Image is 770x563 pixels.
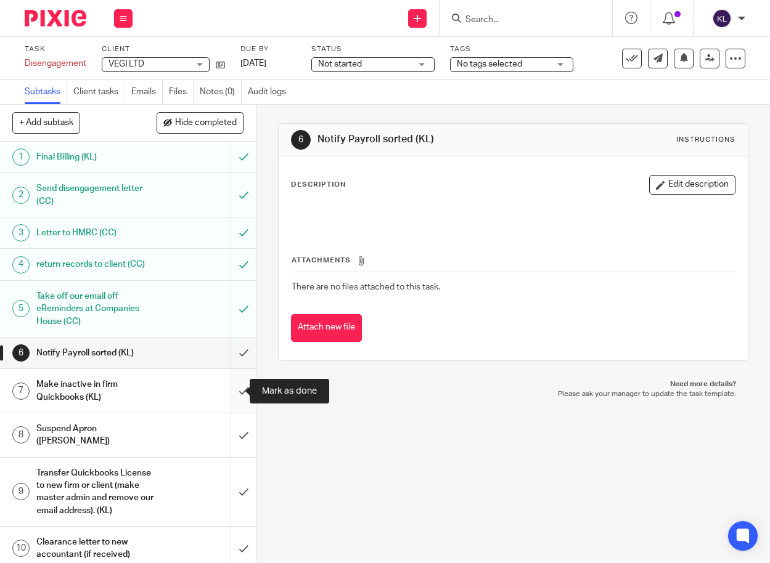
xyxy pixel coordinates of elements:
[240,59,266,68] span: [DATE]
[109,60,144,68] span: VEGI LTD
[318,60,362,68] span: Not started
[649,175,735,195] button: Edit description
[102,44,225,54] label: Client
[12,383,30,400] div: 7
[25,80,67,104] a: Subtasks
[12,483,30,500] div: 9
[12,540,30,557] div: 10
[12,148,30,166] div: 1
[12,224,30,241] div: 3
[291,180,346,190] p: Description
[36,224,158,242] h1: Letter to HMRC (CC)
[317,133,540,146] h1: Notify Payroll sorted (KL)
[464,15,575,26] input: Search
[676,135,735,145] div: Instructions
[36,375,158,407] h1: Make inactive in firm Quickbooks (KL)
[25,57,86,70] div: Disengagement
[12,426,30,444] div: 8
[131,80,163,104] a: Emails
[36,464,158,520] h1: Transfer Quickbooks License to new firm or client (make master admin and remove our email address...
[36,255,158,273] h1: return records to client (CC)
[712,9,732,28] img: svg%3E
[36,179,158,211] h1: Send disengagement letter (CC)
[291,314,362,342] button: Attach new file
[12,256,30,273] div: 4
[12,187,30,204] div: 2
[457,60,522,68] span: No tags selected
[73,80,125,104] a: Client tasks
[292,283,440,291] span: There are no files attached to this task.
[248,80,292,104] a: Audit logs
[25,44,86,54] label: Task
[290,389,736,399] p: Please ask your manager to update the task template.
[175,118,237,128] span: Hide completed
[36,148,158,166] h1: Final Billing (KL)
[12,112,80,133] button: + Add subtask
[169,80,194,104] a: Files
[291,130,311,150] div: 6
[292,257,351,264] span: Attachments
[240,44,296,54] label: Due by
[450,44,573,54] label: Tags
[36,287,158,331] h1: Take off our email off eReminders at Companies House (CC)
[12,300,30,317] div: 5
[36,344,158,362] h1: Notify Payroll sorted (KL)
[157,112,244,133] button: Hide completed
[12,344,30,362] div: 6
[200,80,242,104] a: Notes (0)
[311,44,435,54] label: Status
[290,379,736,389] p: Need more details?
[25,10,86,26] img: Pixie
[36,419,158,451] h1: Suspend Apron ([PERSON_NAME])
